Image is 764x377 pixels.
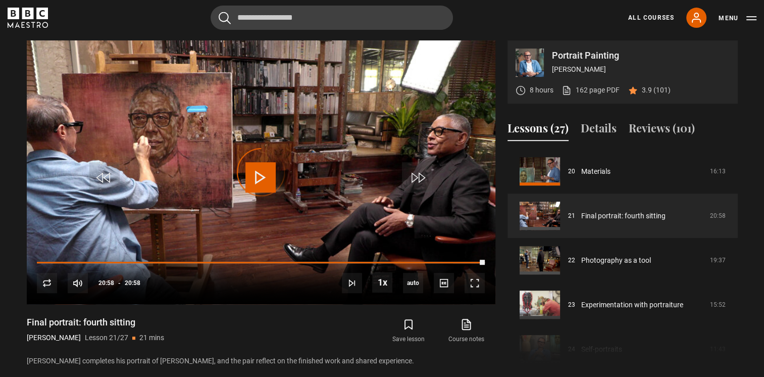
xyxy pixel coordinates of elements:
[581,120,617,141] button: Details
[719,13,756,23] button: Toggle navigation
[581,300,683,310] a: Experimentation with portraiture
[465,273,485,293] button: Fullscreen
[581,166,610,177] a: Materials
[139,333,164,343] p: 21 mins
[629,120,695,141] button: Reviews (101)
[27,356,495,366] p: [PERSON_NAME] completes his portrait of [PERSON_NAME], and the pair reflect on the finished work ...
[581,255,651,266] a: Photography as a tool
[380,316,437,346] button: Save lesson
[125,274,140,292] span: 20:58
[27,40,495,304] video-js: Video Player
[27,333,81,343] p: [PERSON_NAME]
[507,120,569,141] button: Lessons (27)
[581,211,666,221] a: Final portrait: fourth sitting
[403,273,423,293] span: auto
[530,85,553,96] p: 8 hours
[562,85,620,96] a: 162 page PDF
[372,272,392,293] button: Playback Rate
[27,316,164,328] h1: Final portrait: fourth sitting
[219,12,231,24] button: Submit the search query
[37,273,57,293] button: Replay
[98,274,114,292] span: 20:58
[552,51,730,60] p: Portrait Painting
[552,64,730,75] p: [PERSON_NAME]
[37,262,484,264] div: Progress Bar
[118,279,121,287] span: -
[85,333,128,343] p: Lesson 21/27
[437,316,495,346] a: Course notes
[211,6,453,30] input: Search
[642,85,671,96] p: 3.9 (101)
[434,273,454,293] button: Captions
[68,273,88,293] button: Mute
[342,273,362,293] button: Next Lesson
[628,13,674,22] a: All Courses
[8,8,48,28] svg: BBC Maestro
[403,273,423,293] div: Current quality: 1080p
